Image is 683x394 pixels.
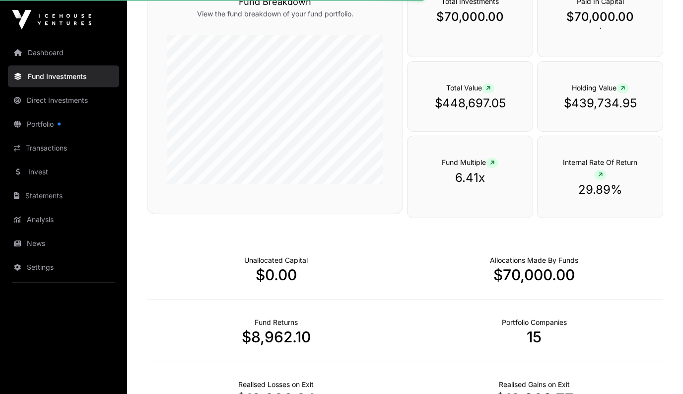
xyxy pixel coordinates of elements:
[446,84,494,92] span: Total Value
[147,266,405,284] p: $0.00
[405,328,663,346] p: 15
[12,10,91,30] img: Icehouse Ventures Logo
[557,96,643,112] p: $439,734.95
[8,185,119,207] a: Statements
[442,158,498,167] span: Fund Multiple
[8,209,119,231] a: Analysis
[633,346,683,394] iframe: Chat Widget
[167,9,383,19] p: View the fund breakdown of your fund portfolio.
[8,161,119,183] a: Invest
[8,256,119,278] a: Settings
[238,380,314,390] p: Net Realised on Negative Exits
[427,170,513,186] p: 6.41x
[8,42,119,64] a: Dashboard
[557,182,643,198] p: 29.89%
[8,137,119,159] a: Transactions
[427,9,513,25] p: $70,000.00
[8,233,119,254] a: News
[147,328,405,346] p: $8,962.10
[502,318,567,328] p: Number of Companies Deployed Into
[8,66,119,87] a: Fund Investments
[8,89,119,111] a: Direct Investments
[405,266,663,284] p: $70,000.00
[563,158,637,179] span: Internal Rate Of Return
[557,9,643,25] p: $70,000.00
[490,256,578,266] p: Capital Deployed Into Companies
[8,113,119,135] a: Portfolio
[499,380,570,390] p: Net Realised on Positive Exits
[244,256,308,266] p: Cash not yet allocated
[572,84,629,92] span: Holding Value
[427,96,513,112] p: $448,697.05
[255,318,298,328] p: Realised Returns from Funds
